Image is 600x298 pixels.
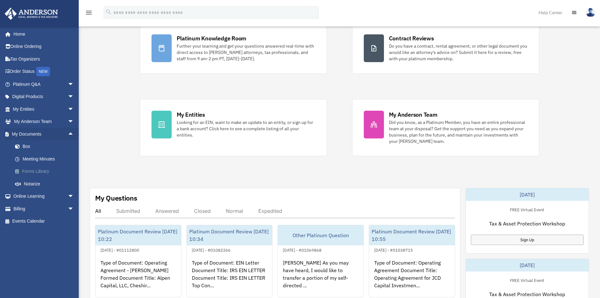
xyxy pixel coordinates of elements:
div: [DATE] [466,259,589,272]
div: Platinum Document Review [DATE] 10:22 [95,225,181,245]
span: arrow_drop_down [68,91,80,103]
div: Contract Reviews [389,34,434,42]
div: Expedited [258,208,282,214]
div: My Questions [95,193,137,203]
a: My Documentsarrow_drop_up [4,128,83,140]
img: User Pic [586,8,595,17]
div: Platinum Document Review [DATE] 10:34 [187,225,272,245]
i: search [105,9,112,15]
a: Sign Up [471,235,584,245]
a: Order StatusNEW [4,65,83,78]
div: [DATE] [466,188,589,201]
div: Answered [155,208,179,214]
div: Platinum Knowledge Room [177,34,247,42]
a: Platinum Knowledge Room Further your learning and get your questions answered real-time with dire... [140,23,327,74]
span: arrow_drop_down [68,190,80,203]
span: Tax & Asset Protection Workshop [489,290,565,298]
a: Tax Organizers [4,53,83,65]
div: FREE Virtual Event [505,277,549,283]
a: Billingarrow_drop_down [4,202,83,215]
div: My Entities [177,111,205,119]
div: Normal [226,208,243,214]
div: Closed [194,208,211,214]
span: arrow_drop_down [68,103,80,116]
a: My Entities Looking for an EIN, want to make an update to an entity, or sign up for a bank accoun... [140,99,327,156]
a: My Anderson Teamarrow_drop_down [4,115,83,128]
span: arrow_drop_down [68,202,80,215]
div: My Anderson Team [389,111,437,119]
div: Platinum Document Review [DATE] 10:55 [369,225,455,245]
a: Contract Reviews Do you have a contract, rental agreement, or other legal document you would like... [352,23,539,74]
div: Submitted [116,208,140,214]
a: My Anderson Team Did you know, as a Platinum Member, you have an entire professional team at your... [352,99,539,156]
span: arrow_drop_up [68,128,80,141]
a: Meeting Minutes [9,153,83,165]
a: Platinum Document Review [DATE] 10:55[DATE] - #01038715Type of Document: Operating Agreement Docu... [369,225,455,297]
div: [DATE] - #01112800 [95,246,144,253]
div: FREE Virtual Event [505,206,549,213]
div: NEW [36,67,50,76]
div: [DATE] - #01082266 [187,246,236,253]
div: Did you know, as a Platinum Member, you have an entire professional team at your disposal? Get th... [389,119,528,144]
a: Forms Library [9,165,83,178]
div: Further your learning and get your questions answered real-time with direct access to [PERSON_NAM... [177,43,315,62]
span: Tax & Asset Protection Workshop [489,220,565,227]
div: [DATE] - #01038715 [369,246,418,253]
div: [DATE] - #01069868 [278,246,327,253]
div: All [95,208,101,214]
a: Home [4,28,80,40]
div: Other Platinum Question [278,225,363,245]
a: Platinum Document Review [DATE] 10:22[DATE] - #01112800Type of Document: Operating Agreement - [P... [95,225,181,297]
a: Box [9,140,83,153]
a: Other Platinum Question[DATE] - #01069868[PERSON_NAME] As you may have heard, I would like to tra... [277,225,364,297]
div: Looking for an EIN, want to make an update to an entity, or sign up for a bank account? Click her... [177,119,315,138]
a: Online Learningarrow_drop_down [4,190,83,203]
span: arrow_drop_down [68,78,80,91]
a: Platinum Q&Aarrow_drop_down [4,78,83,91]
a: Notarize [9,178,83,190]
a: Events Calendar [4,215,83,228]
a: menu [85,11,93,16]
a: Online Ordering [4,40,83,53]
a: Digital Productsarrow_drop_down [4,91,83,103]
div: Do you have a contract, rental agreement, or other legal document you would like an attorney's ad... [389,43,528,62]
img: Anderson Advisors Platinum Portal [3,8,60,20]
span: arrow_drop_down [68,115,80,128]
i: menu [85,9,93,16]
a: Platinum Document Review [DATE] 10:34[DATE] - #01082266Type of Document: EIN Letter Document Titl... [186,225,273,297]
a: My Entitiesarrow_drop_down [4,103,83,115]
